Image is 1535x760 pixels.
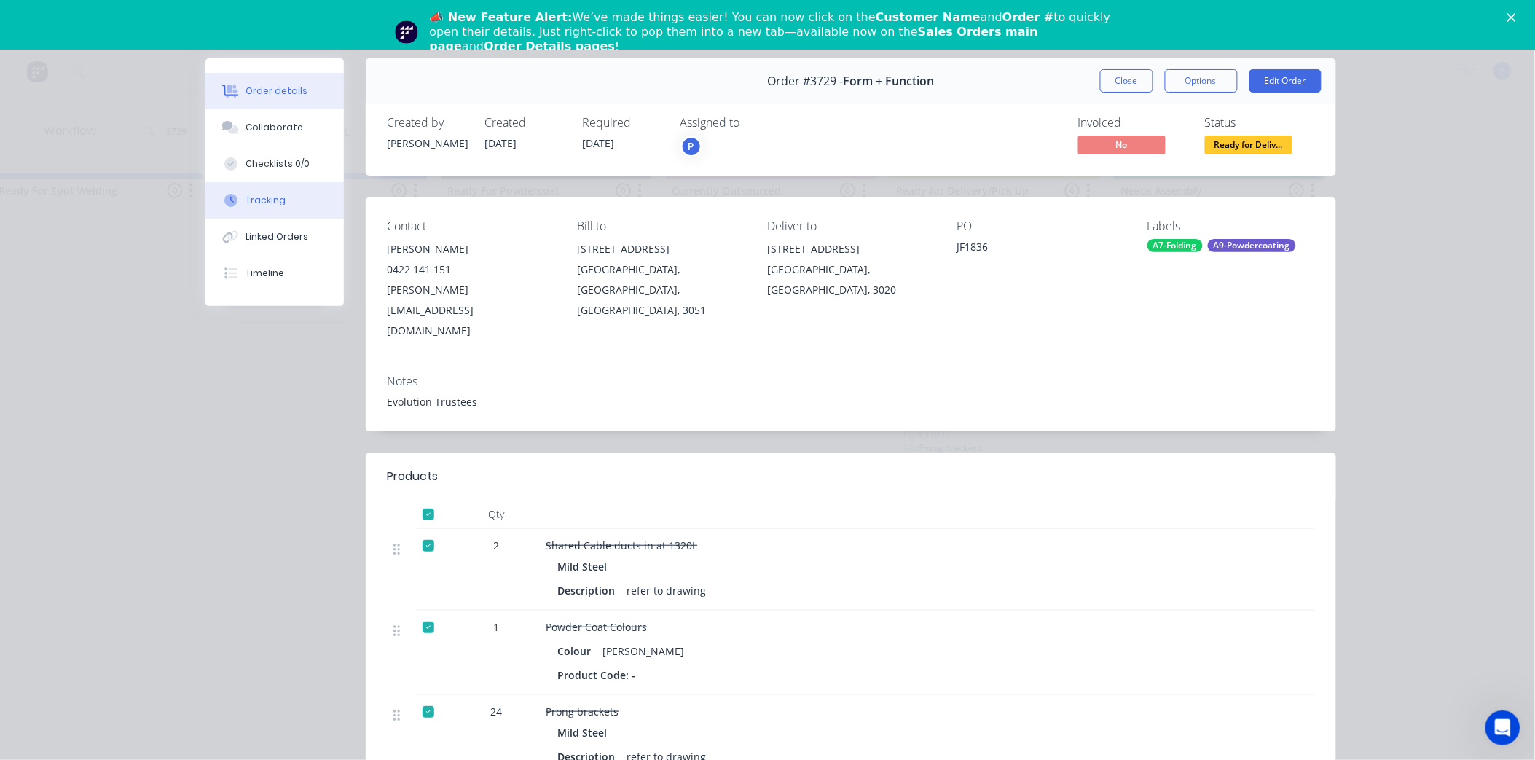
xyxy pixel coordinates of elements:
[453,500,541,529] div: Qty
[577,259,744,321] div: [GEOGRAPHIC_DATA], [GEOGRAPHIC_DATA], [GEOGRAPHIC_DATA], 3051
[388,394,1314,410] div: Evolution Trustees
[767,219,934,233] div: Deliver to
[388,116,468,130] div: Created by
[1205,136,1292,157] button: Ready for Deliv...
[1165,69,1238,93] button: Options
[680,116,826,130] div: Assigned to
[546,620,648,634] span: Powder Coat Colours
[388,259,554,280] div: 0422 141 151
[1078,136,1166,154] span: No
[1147,239,1203,252] div: A7-Folding
[430,10,1118,54] div: We’ve made things easier! You can now click on the and to quickly open their details. Just right-...
[205,182,344,219] button: Tracking
[957,239,1124,259] div: JF1836
[205,255,344,291] button: Timeline
[246,157,310,171] div: Checklists 0/0
[767,259,934,300] div: [GEOGRAPHIC_DATA], [GEOGRAPHIC_DATA], 3020
[246,267,284,280] div: Timeline
[205,73,344,109] button: Order details
[558,722,613,743] div: Mild Steel
[957,219,1124,233] div: PO
[558,556,613,577] div: Mild Steel
[388,239,554,259] div: [PERSON_NAME]
[767,74,843,88] span: Order #3729 -
[246,121,303,134] div: Collaborate
[484,39,615,53] b: Order Details pages
[767,239,934,259] div: [STREET_ADDRESS]
[494,538,500,553] span: 2
[621,580,712,601] div: refer to drawing
[583,116,663,130] div: Required
[546,705,619,718] span: Prong brackets
[485,136,517,150] span: [DATE]
[205,146,344,182] button: Checklists 0/0
[388,219,554,233] div: Contact
[205,219,344,255] button: Linked Orders
[388,280,554,341] div: [PERSON_NAME][EMAIL_ADDRESS][DOMAIN_NAME]
[1249,69,1322,93] button: Edit Order
[597,640,691,662] div: [PERSON_NAME]
[843,74,934,88] span: Form + Function
[1100,69,1153,93] button: Close
[558,665,642,686] div: Product Code: -
[1205,136,1292,154] span: Ready for Deliv...
[583,136,615,150] span: [DATE]
[1205,116,1314,130] div: Status
[680,136,702,157] button: P
[246,230,308,243] div: Linked Orders
[577,219,744,233] div: Bill to
[430,25,1038,53] b: Sales Orders main page
[246,194,286,207] div: Tracking
[577,239,744,259] div: [STREET_ADDRESS]
[388,375,1314,388] div: Notes
[205,109,344,146] button: Collaborate
[1078,116,1187,130] div: Invoiced
[876,10,981,24] b: Customer Name
[558,580,621,601] div: Description
[395,20,418,44] img: Profile image for Team
[1002,10,1054,24] b: Order #
[246,85,307,98] div: Order details
[491,704,503,719] span: 24
[546,538,698,552] span: Shared Cable ducts in at 1320L
[577,239,744,321] div: [STREET_ADDRESS][GEOGRAPHIC_DATA], [GEOGRAPHIC_DATA], [GEOGRAPHIC_DATA], 3051
[1147,219,1314,233] div: Labels
[494,619,500,635] span: 1
[1507,13,1522,22] div: Close
[1208,239,1296,252] div: A9-Powdercoating
[485,116,565,130] div: Created
[558,640,597,662] div: Colour
[1485,710,1520,745] iframe: Intercom live chat
[388,239,554,341] div: [PERSON_NAME]0422 141 151[PERSON_NAME][EMAIL_ADDRESS][DOMAIN_NAME]
[388,136,468,151] div: [PERSON_NAME]
[388,468,439,485] div: Products
[767,239,934,300] div: [STREET_ADDRESS][GEOGRAPHIC_DATA], [GEOGRAPHIC_DATA], 3020
[430,10,573,24] b: 📣 New Feature Alert:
